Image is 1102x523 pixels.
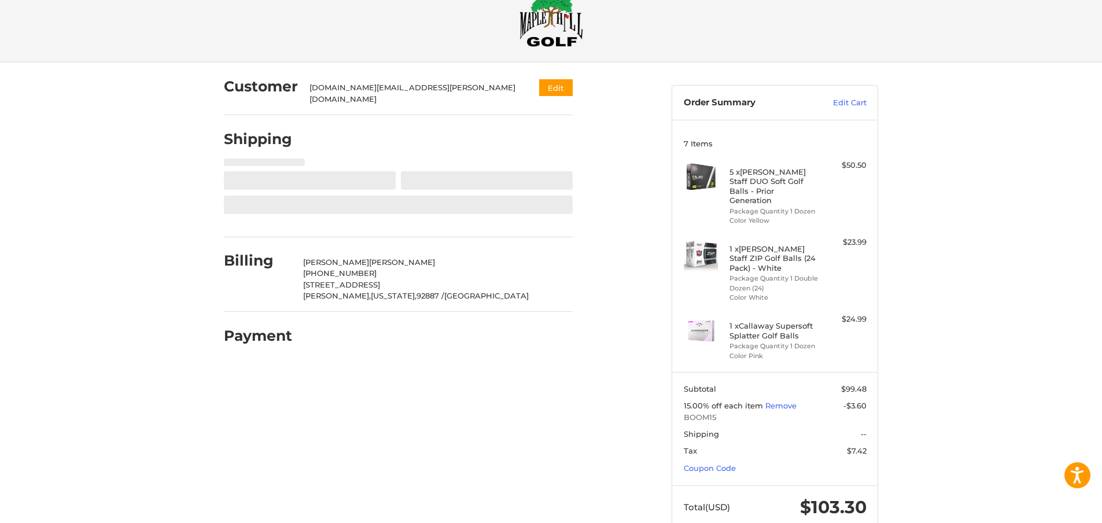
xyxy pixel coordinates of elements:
li: Package Quantity 1 Dozen [729,207,818,216]
span: [US_STATE], [371,291,417,300]
span: -- [861,429,867,439]
span: Tax [684,446,697,455]
span: -$3.60 [843,401,867,410]
h4: 5 x [PERSON_NAME] Staff DUO Soft Golf Balls - Prior Generation [729,167,818,205]
span: Total (USD) [684,502,730,513]
a: Edit Cart [808,97,867,109]
span: [STREET_ADDRESS] [303,280,380,289]
span: 92887 / [417,291,444,300]
span: $99.48 [841,384,867,393]
a: Coupon Code [684,463,736,473]
span: [PERSON_NAME] [369,257,435,267]
div: $24.99 [821,314,867,325]
li: Color White [729,293,818,303]
div: $23.99 [821,237,867,248]
span: Subtotal [684,384,716,393]
span: [PERSON_NAME] [303,257,369,267]
li: Package Quantity 1 Dozen [729,341,818,351]
h2: Shipping [224,130,292,148]
h4: 1 x [PERSON_NAME] Staff ZIP Golf Balls (24 Pack) - White [729,244,818,272]
h2: Customer [224,78,298,95]
h2: Billing [224,252,292,270]
span: 15.00% off each item [684,401,765,410]
span: [GEOGRAPHIC_DATA] [444,291,529,300]
li: Color Yellow [729,216,818,226]
h2: Payment [224,327,292,345]
span: BOOM15 [684,412,867,423]
h3: 7 Items [684,139,867,148]
span: $7.42 [847,446,867,455]
div: [DOMAIN_NAME][EMAIL_ADDRESS][PERSON_NAME][DOMAIN_NAME] [309,82,517,105]
span: [PERSON_NAME], [303,291,371,300]
a: Remove [765,401,797,410]
li: Color Pink [729,351,818,361]
h4: 1 x Callaway Supersoft Splatter Golf Balls [729,321,818,340]
h3: Order Summary [684,97,808,109]
div: $50.50 [821,160,867,171]
button: Edit [539,79,573,96]
span: [PHONE_NUMBER] [303,268,377,278]
li: Package Quantity 1 Double Dozen (24) [729,274,818,293]
span: Shipping [684,429,719,439]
